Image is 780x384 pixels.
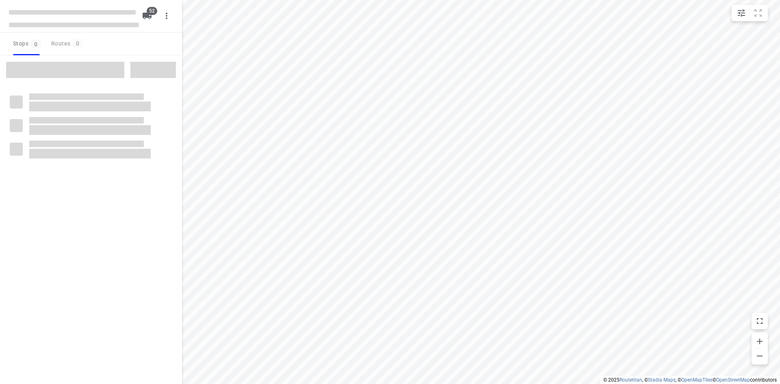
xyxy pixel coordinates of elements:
a: Routetitan [620,377,642,383]
div: small contained button group [732,5,768,21]
li: © 2025 , © , © © contributors [603,377,777,383]
a: OpenStreetMap [716,377,750,383]
button: Map settings [733,5,750,21]
a: OpenMapTiles [681,377,713,383]
a: Stadia Maps [648,377,676,383]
